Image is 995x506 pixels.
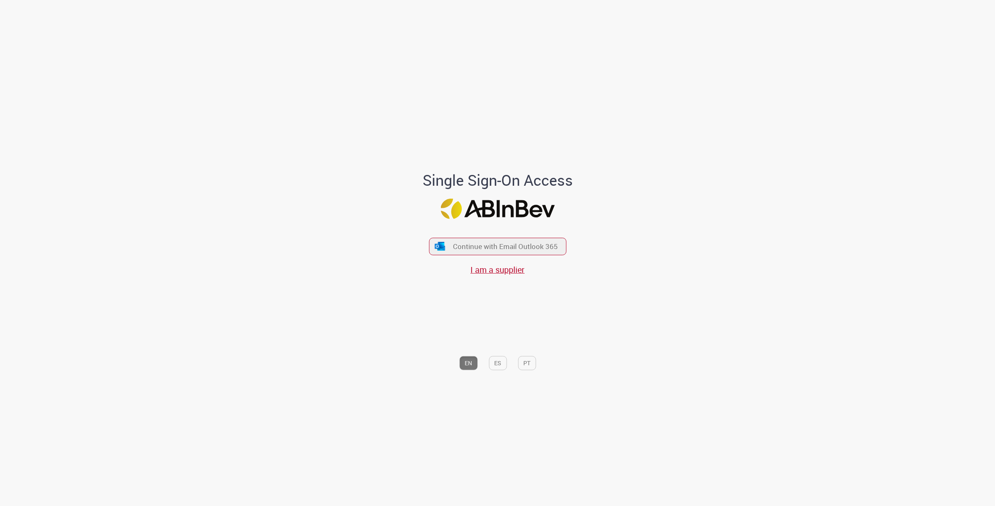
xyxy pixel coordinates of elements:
[453,242,558,251] span: Continue with Email Outlook 365
[440,199,555,219] img: Logo ABInBev
[470,264,525,275] a: I am a supplier
[429,238,566,255] button: ícone Azure/Microsoft 360 Continue with Email Outlook 365
[459,356,478,370] button: EN
[434,242,446,251] img: ícone Azure/Microsoft 360
[518,356,536,370] button: PT
[382,172,613,189] h1: Single Sign-On Access
[489,356,507,370] button: ES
